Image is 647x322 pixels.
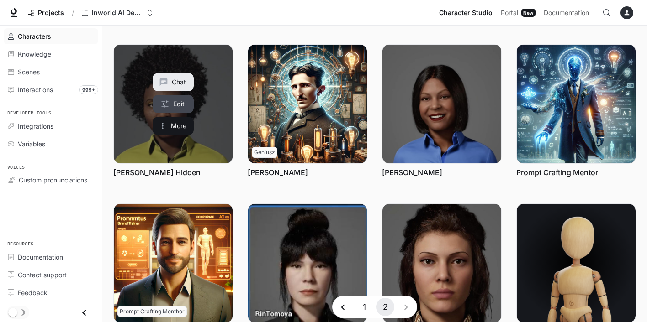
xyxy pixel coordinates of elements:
[18,252,63,262] span: Documentation
[68,8,78,18] div: /
[248,167,308,177] a: [PERSON_NAME]
[38,9,64,17] span: Projects
[18,67,40,77] span: Scenes
[78,4,157,22] button: Open workspace menu
[4,172,98,188] a: Custom pronunciations
[382,45,501,163] img: Priya Ranganathan
[8,307,17,317] span: Dark mode toggle
[376,298,394,316] button: page 2
[248,45,367,163] img: Nikola Tesla
[4,28,98,44] a: Characters
[74,303,95,322] button: Close drawer
[24,4,68,22] a: Go to projects
[18,31,51,41] span: Characters
[18,49,51,59] span: Knowledge
[19,175,87,185] span: Custom pronunciations
[92,9,143,17] p: Inworld AI Demos kamil
[334,298,352,316] button: Go to previous page
[598,4,616,22] button: Open Command Menu
[501,7,518,19] span: Portal
[544,7,589,19] span: Documentation
[355,298,373,316] button: Go to page 1
[332,296,417,318] nav: pagination navigation
[516,167,598,177] a: Prompt Crafting Mentor
[4,136,98,152] a: Variables
[18,121,53,131] span: Integrations
[153,117,194,135] button: More actions
[4,64,98,80] a: Scenes
[4,46,98,62] a: Knowledge
[4,82,98,98] a: Interactions
[79,85,98,94] span: 999+
[521,9,536,17] div: New
[114,45,233,163] a: Mary Hidden
[497,4,539,22] a: PortalNew
[382,167,442,177] a: [PERSON_NAME]
[517,45,636,163] img: Prompt Crafting Mentor
[4,249,98,265] a: Documentation
[113,167,201,177] a: [PERSON_NAME] Hidden
[18,270,67,280] span: Contact support
[153,73,194,91] button: Chat with Mary Hidden
[18,85,53,94] span: Interactions
[18,288,48,297] span: Feedback
[540,4,596,22] a: Documentation
[4,267,98,283] a: Contact support
[18,139,45,149] span: Variables
[4,118,98,134] a: Integrations
[153,95,194,113] a: Edit Mary Hidden
[4,285,98,301] a: Feedback
[435,4,496,22] a: Character Studio
[439,7,493,19] span: Character Studio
